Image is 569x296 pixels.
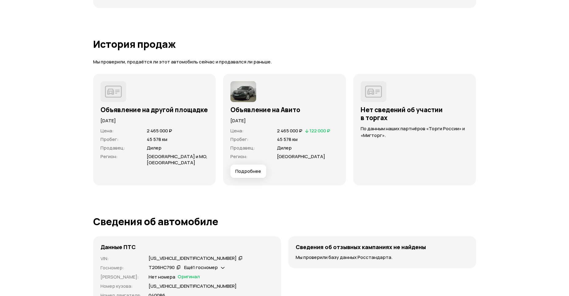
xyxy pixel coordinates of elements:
span: Продавец : [101,145,125,151]
h3: Объявление на Авито [230,106,339,114]
span: Цена : [230,127,244,134]
h4: Сведения об отзывных кампаниях не найдены [296,244,426,250]
span: [GEOGRAPHIC_DATA] [277,153,325,160]
span: Пробег : [101,136,119,142]
span: 122 000 ₽ [309,127,330,134]
span: 45 578 км [277,136,298,142]
p: Нет номера [149,274,175,280]
p: [DATE] [230,117,339,124]
button: Подробнее [230,165,266,178]
span: Оригинал [178,274,200,280]
p: [PERSON_NAME] : [101,274,141,280]
p: Мы проверили, продаётся ли этот автомобиль сейчас и продавался ли раньше. [93,59,476,65]
span: Регион : [101,153,118,160]
p: Номер кузова : [101,283,141,290]
p: VIN : [101,255,141,262]
p: По данным наших партнёров «Торги России» и «Мигторг». [361,125,469,139]
p: Мы проверили базу данных Росстандарта. [296,254,469,261]
div: [US_VEHICLE_IDENTIFICATION_NUMBER] [149,255,237,262]
span: Дилер [277,145,292,151]
h3: Нет сведений об участии в торгах [361,106,469,122]
span: Регион : [230,153,248,160]
h1: История продаж [93,39,476,50]
span: Подробнее [235,168,261,174]
div: Т206НС790 [149,264,175,271]
p: Госномер : [101,264,141,271]
span: Пробег : [230,136,248,142]
span: Цена : [101,127,114,134]
p: [US_VEHICLE_IDENTIFICATION_NUMBER] [149,283,237,290]
h4: Данные ПТС [101,244,136,250]
span: [GEOGRAPHIC_DATA] и МО, [GEOGRAPHIC_DATA] [147,153,207,166]
span: Ещё 1 госномер [184,264,218,271]
span: 45 578 км [147,136,167,142]
h1: Сведения об автомобиле [93,216,476,227]
p: [DATE] [101,117,209,124]
span: Дилер [147,145,161,151]
h3: Объявление на другой площадке [101,106,209,114]
span: Продавец : [230,145,255,151]
span: 2 465 000 ₽ [147,127,172,134]
span: 2 465 000 ₽ [277,127,302,134]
